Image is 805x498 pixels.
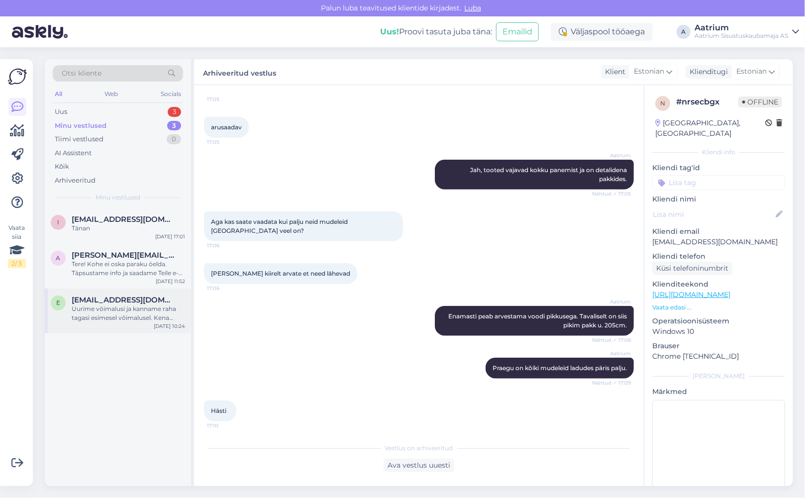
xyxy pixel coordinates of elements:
[207,242,244,249] span: 17:06
[55,107,67,117] div: Uus
[72,296,175,304] span: emnakhalfaoui25@gmail.com
[380,26,492,38] div: Proovi tasuta juba täna:
[211,123,242,131] span: arusaadav
[207,422,244,429] span: 17:10
[8,223,26,268] div: Vaata siia
[594,152,631,159] span: Aatrium
[592,190,631,198] span: Nähtud ✓ 17:05
[653,209,774,220] input: Lisa nimi
[8,67,27,86] img: Askly Logo
[168,107,181,117] div: 3
[652,262,732,275] div: Küsi telefoninumbrit
[384,459,454,472] div: Ava vestlus uuesti
[72,224,185,233] div: Tänan
[676,96,738,108] div: # nrsecbgx
[159,88,183,100] div: Socials
[592,379,631,387] span: Nähtud ✓ 17:09
[652,148,785,157] div: Kliendi info
[594,298,631,305] span: Aatrium
[695,24,799,40] a: AatriumAatrium Sisustuskaubamaja AS
[154,322,185,330] div: [DATE] 10:24
[652,316,785,326] p: Operatsioonisüsteem
[167,134,181,144] div: 0
[156,278,185,285] div: [DATE] 11:52
[493,364,627,372] span: Praegu on kõiki mudeleid ladudes päris palju.
[695,32,788,40] div: Aatrium Sisustuskaubamaja AS
[211,218,349,234] span: Aga kas saate vaadata kui palju neid mudeleid [GEOGRAPHIC_DATA] veel on?
[652,290,730,299] a: [URL][DOMAIN_NAME]
[652,175,785,190] input: Lisa tag
[551,23,653,41] div: Väljaspool tööaega
[652,279,785,290] p: Klienditeekond
[736,66,767,77] span: Estonian
[652,251,785,262] p: Kliendi telefon
[695,24,788,32] div: Aatrium
[56,254,61,262] span: a
[652,163,785,173] p: Kliendi tag'id
[211,407,226,414] span: Hästi
[203,65,276,79] label: Arhiveeritud vestlus
[207,285,244,292] span: 17:06
[385,444,453,453] span: Vestlus on arhiveeritud
[594,350,631,357] span: Aatrium
[72,260,185,278] div: Tere! Kohe ei oska paraku öelda. Täpsustame info ja saadame Teile e-postile [PERSON_NAME][EMAIL_A...
[652,387,785,397] p: Märkmed
[207,96,244,103] span: 17:05
[57,218,59,226] span: i
[62,68,101,79] span: Otsi kliente
[167,121,181,131] div: 3
[652,194,785,204] p: Kliendi nimi
[470,166,628,183] span: Jah, tooted vajavad kokku panemist ja on detalidena pakkides.
[677,25,691,39] div: A
[55,134,103,144] div: Tiimi vestlused
[496,22,539,41] button: Emailid
[72,215,175,224] span: indrek.edasi@me.com
[601,67,625,77] div: Klient
[96,193,140,202] span: Minu vestlused
[634,66,664,77] span: Estonian
[155,233,185,240] div: [DATE] 17:01
[448,312,628,329] span: Enamasti peab arvestama voodi pikkusega. Tavaliselt on siis pikim pakk u. 205cm.
[461,3,484,12] span: Luba
[652,303,785,312] p: Vaata edasi ...
[592,336,631,344] span: Nähtud ✓ 17:08
[56,299,60,306] span: e
[652,372,785,381] div: [PERSON_NAME]
[652,237,785,247] p: [EMAIL_ADDRESS][DOMAIN_NAME]
[72,251,175,260] span: andress.ssaar@gmail.com
[211,270,350,277] span: [PERSON_NAME] kiirelt arvate et need lähevad
[72,304,185,322] div: Uurime võimalusi ja kanname raha tagasi esimesel võimalusel. Kena päeva!
[738,97,782,107] span: Offline
[103,88,120,100] div: Web
[652,351,785,362] p: Chrome [TECHNICAL_ID]
[652,341,785,351] p: Brauser
[652,226,785,237] p: Kliendi email
[380,27,399,36] b: Uus!
[8,259,26,268] div: 2 / 3
[55,121,106,131] div: Minu vestlused
[55,148,92,158] div: AI Assistent
[686,67,728,77] div: Klienditugi
[55,176,96,186] div: Arhiveeritud
[207,138,244,146] span: 17:05
[652,326,785,337] p: Windows 10
[55,162,69,172] div: Kõik
[655,118,765,139] div: [GEOGRAPHIC_DATA], [GEOGRAPHIC_DATA]
[660,100,665,107] span: n
[53,88,64,100] div: All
